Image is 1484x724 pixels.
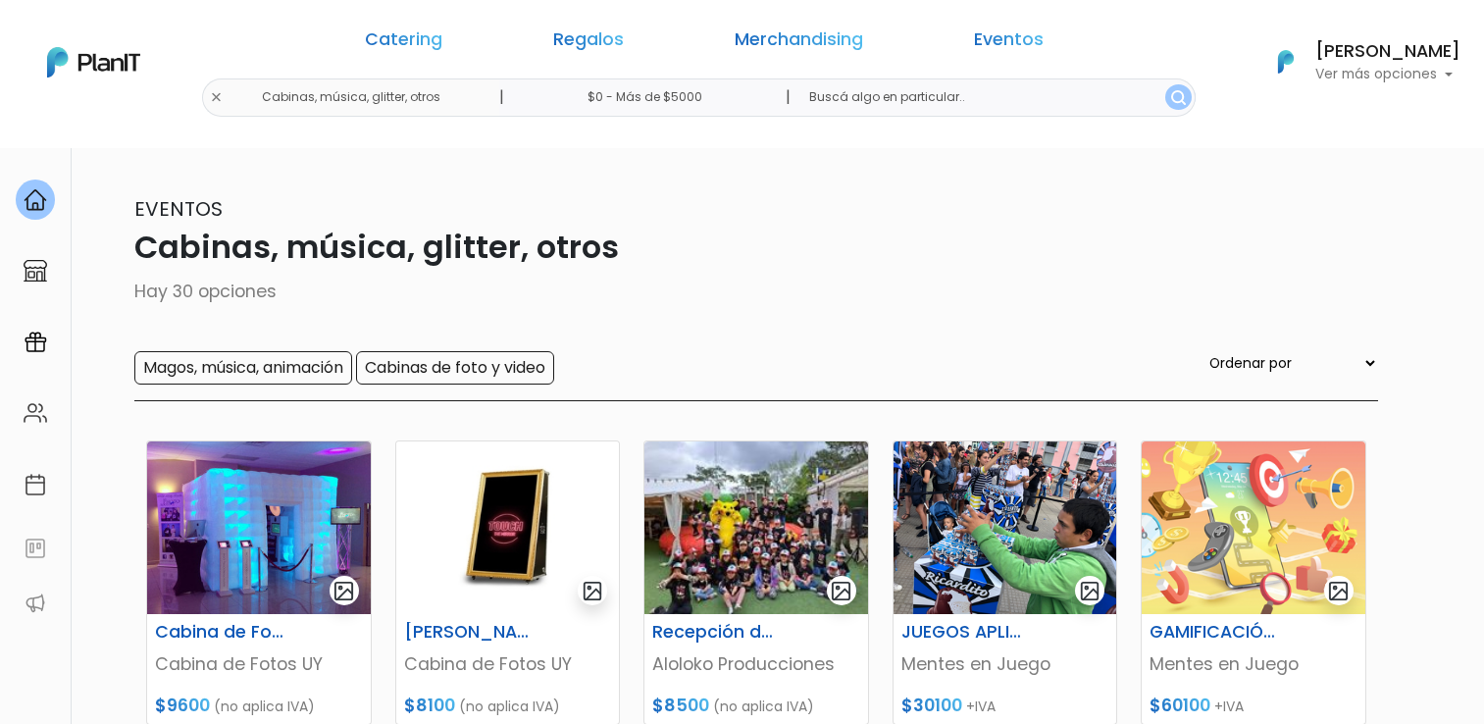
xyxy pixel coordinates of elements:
[1315,68,1460,81] p: Ver más opciones
[107,224,1378,271] p: Cabinas, música, glitter, otros
[147,441,371,614] img: thumb_Cabina-de-fotos-inflable-con-luz-Led-marcos-de-fotomat-n-de-la-mejor-calidad-Env.jpg
[1253,36,1460,87] button: PlanIt Logo [PERSON_NAME] Ver más opciones
[404,694,455,717] span: $8100
[459,697,560,716] span: (no aplica IVA)
[735,31,863,55] a: Merchandising
[24,473,47,496] img: calendar-87d922413cdce8b2cf7b7f5f62616a5cf9e4887200fb71536465627b3292af00.svg
[553,31,624,55] a: Regalos
[974,31,1044,55] a: Eventos
[1315,43,1460,61] h6: [PERSON_NAME]
[901,694,962,717] span: $30100
[890,622,1044,643] h6: JUEGOS APLICADOS PARA MARCAS/PRODUCTOS
[396,441,620,614] img: thumb_espejo_magico.jpg
[392,622,546,643] h6: [PERSON_NAME] Mágico
[1150,694,1210,717] span: $60100
[1171,90,1186,105] img: search_button-432b6d5273f82d61273b3651a40e1bd1b912527efae98b1b7a1b2c0702e16a8d.svg
[24,259,47,283] img: marketplace-4ceaa7011d94191e9ded77b95e3339b90024bf715f7c57f8cf31f2d8c509eaba.svg
[24,401,47,425] img: people-662611757002400ad9ed0e3c099ab2801c6687ba6c219adb57efc949bc21e19d.svg
[356,351,554,385] input: Cabinas de foto y video
[107,194,1378,224] p: Eventos
[24,592,47,615] img: partners-52edf745621dab592f3b2c58e3bca9d71375a7ef29c3b500c9f145b62cc070d4.svg
[652,651,860,677] p: Aloloko Producciones
[1079,580,1101,602] img: gallery-light
[404,651,612,677] p: Cabina de Fotos UY
[333,580,355,602] img: gallery-light
[786,85,791,109] p: |
[143,622,297,643] h6: Cabina de Fotos
[640,622,794,643] h6: Recepción de invitados con personaje
[24,188,47,212] img: home-e721727adea9d79c4d83392d1f703f7f8bce08238fde08b1acbfd93340b81755.svg
[210,91,223,104] img: close-6986928ebcb1d6c9903e3b54e860dbc4d054630f23adef3a32610726dff6a82b.svg
[107,279,1378,304] p: Hay 30 opciones
[155,694,210,717] span: $9600
[582,580,604,602] img: gallery-light
[24,331,47,354] img: campaigns-02234683943229c281be62815700db0a1741e53638e28bf9629b52c665b00959.svg
[499,85,504,109] p: |
[894,441,1117,614] img: thumb_2-juegos.png
[793,78,1195,117] input: Buscá algo en particular..
[214,697,315,716] span: (no aplica IVA)
[155,651,363,677] p: Cabina de Fotos UY
[134,351,352,385] input: Magos, música, animación
[24,537,47,560] img: feedback-78b5a0c8f98aac82b08bfc38622c3050aee476f2c9584af64705fc4e61158814.svg
[1214,697,1244,716] span: +IVA
[1150,651,1357,677] p: Mentes en Juego
[966,697,996,716] span: +IVA
[1142,441,1365,614] img: thumb_1-gamificacion.png
[365,31,442,55] a: Catering
[1264,40,1307,83] img: PlanIt Logo
[644,441,868,614] img: thumb_WhatsApp_Image_2025-06-23_at_12.30.50.jpeg
[830,580,852,602] img: gallery-light
[901,651,1109,677] p: Mentes en Juego
[1138,622,1292,643] h6: GAMIFICACIÓN PARA EMPRESAS
[652,694,709,717] span: $8500
[47,47,140,78] img: PlanIt Logo
[1327,580,1350,602] img: gallery-light
[713,697,814,716] span: (no aplica IVA)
